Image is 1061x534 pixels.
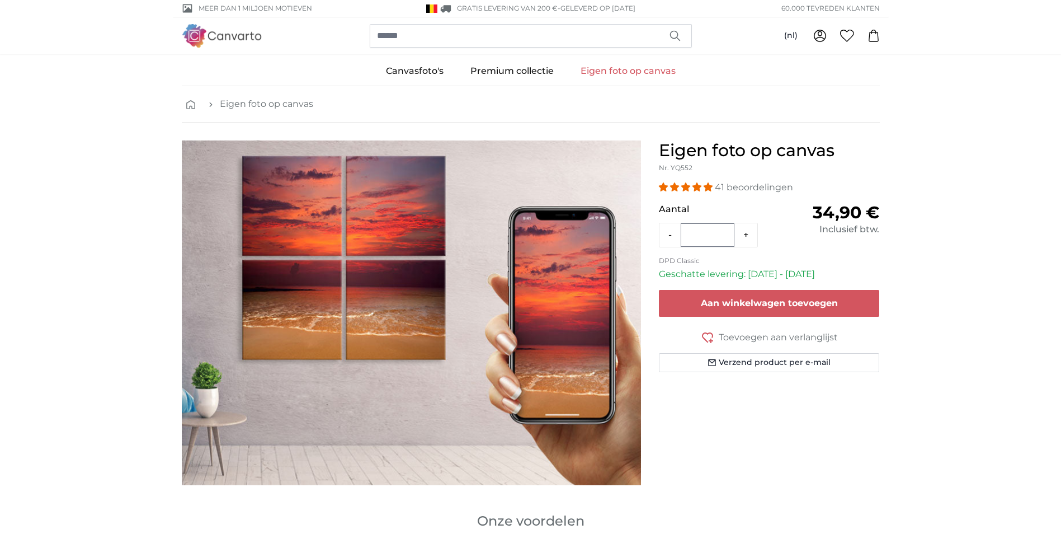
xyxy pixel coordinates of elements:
[659,268,880,281] p: Geschatte levering: [DATE] - [DATE]
[567,57,689,86] a: Eigen foto op canvas
[457,57,567,86] a: Premium collectie
[182,140,641,485] div: 1 of 1
[715,182,793,193] span: 41 beoordelingen
[813,202,879,223] span: 34,90 €
[659,203,769,216] p: Aantal
[659,224,681,246] button: -
[659,256,880,265] p: DPD Classic
[734,224,757,246] button: +
[659,353,880,372] button: Verzend product per e-mail
[182,24,262,47] img: Canvarto
[659,140,880,161] h1: Eigen foto op canvas
[558,4,635,12] span: -
[659,182,715,193] span: 4.98 stars
[182,86,880,123] nav: breadcrumbs
[659,290,880,317] button: Aan winkelwagen toevoegen
[182,140,641,485] img: personalised-canvas-print
[775,26,807,46] button: (nl)
[659,330,880,344] button: Toevoegen aan verlanglijst
[701,298,838,308] span: Aan winkelwagen toevoegen
[220,97,313,111] a: Eigen foto op canvas
[781,3,880,13] span: 60.000 tevreden klanten
[457,4,558,12] span: GRATIS levering van 200 €
[659,163,692,172] span: Nr. YQ552
[769,223,879,236] div: Inclusief btw.
[426,4,437,13] img: België
[560,4,635,12] span: Geleverd op [DATE]
[182,512,880,530] h3: Onze voordelen
[199,3,312,13] span: Meer dan 1 miljoen motieven
[719,331,838,344] span: Toevoegen aan verlanglijst
[372,57,457,86] a: Canvasfoto's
